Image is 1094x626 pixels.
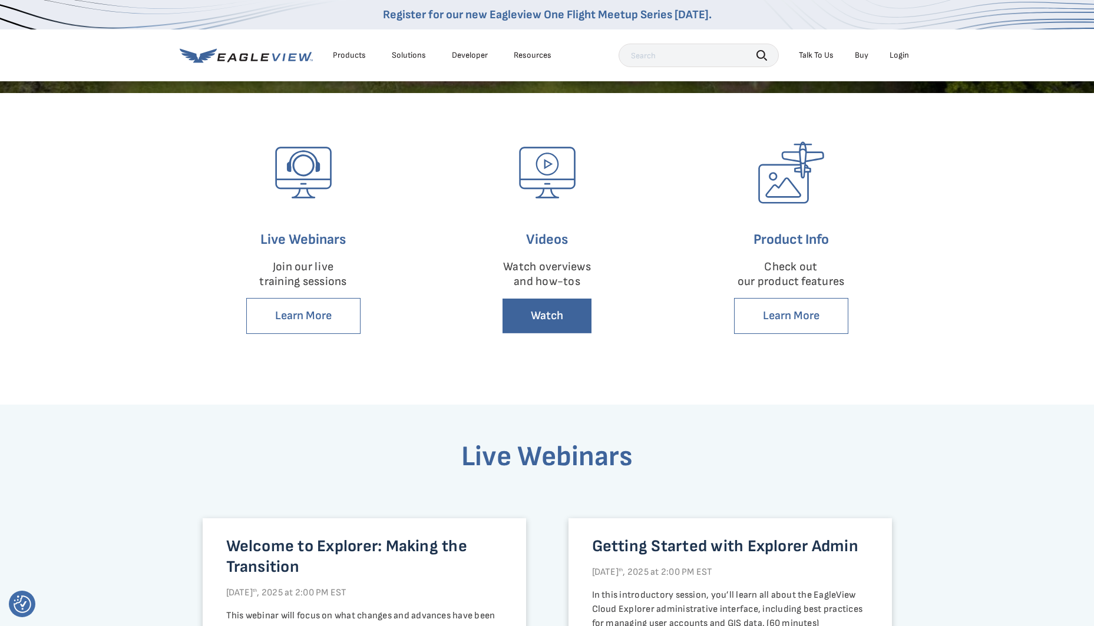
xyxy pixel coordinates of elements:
h3: Live Webinars [203,440,892,509]
a: Learn More [734,298,848,334]
button: Consent Preferences [14,595,31,613]
a: Buy [855,50,868,61]
input: Search [619,44,779,67]
p: Join our live training sessions [203,260,404,289]
p: Watch overviews and how-tos [447,260,648,289]
div: Talk To Us [799,50,834,61]
div: Login [890,50,909,61]
strong: Welcome to Explorer: Making the Transition [226,536,467,577]
sup: th [253,587,257,592]
sup: th [619,567,623,572]
p: [DATE] , 2025 at 2:00 PM EST [226,586,503,600]
p: [DATE] , 2025 at 2:00 PM EST [592,565,868,579]
div: Solutions [392,50,426,61]
a: Developer [452,50,488,61]
p: Check out our product features [690,260,892,289]
strong: Getting Started with Explorer Admin [592,536,858,556]
div: Products [333,50,366,61]
a: Watch [502,298,592,334]
h6: Live Webinars [203,228,404,251]
div: Resources [514,50,551,61]
h6: Videos [447,228,648,251]
img: Revisit consent button [14,595,31,613]
a: Register for our new Eagleview One Flight Meetup Series [DATE]. [383,8,712,22]
h6: Product Info [690,228,892,251]
a: Learn More [246,298,361,334]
